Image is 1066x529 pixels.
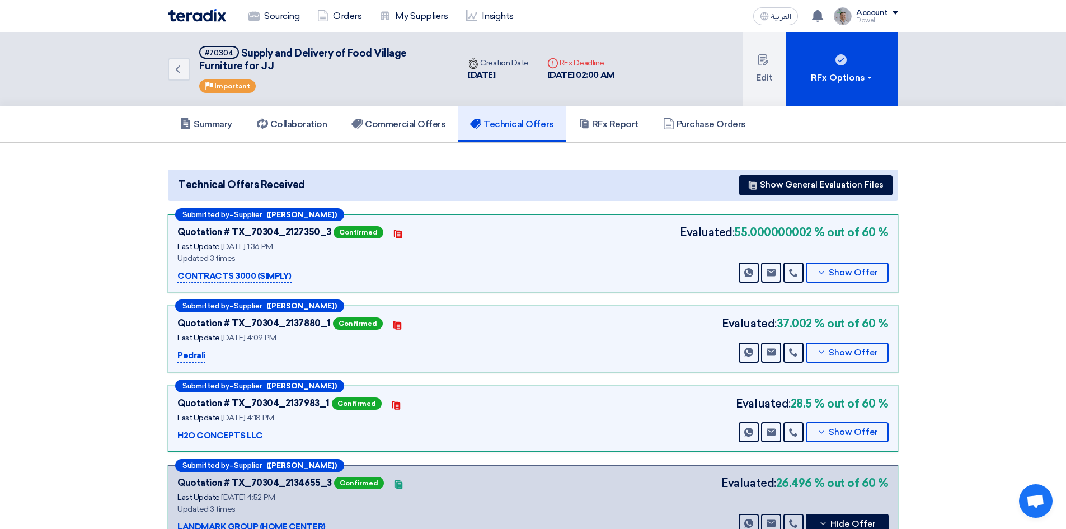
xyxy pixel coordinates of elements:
span: Show Offer [829,428,878,437]
b: 37.002 % out of 60 % [777,315,889,332]
span: Confirmed [334,477,384,489]
span: Last Update [177,242,220,251]
div: Quotation # TX_70304_2137983_1 [177,397,330,410]
span: Technical Offers Received [178,177,305,193]
span: Last Update [177,333,220,343]
span: Supplier [234,382,262,390]
span: Show Offer [829,349,878,357]
div: Quotation # TX_70304_2137880_1 [177,317,331,330]
span: Submitted by [182,211,229,218]
div: #70304 [205,49,233,57]
span: Show Offer [829,269,878,277]
a: Open chat [1019,484,1053,518]
b: 28.5 % out of 60 % [791,395,889,412]
div: [DATE] 02:00 AM [547,69,614,82]
a: Purchase Orders [651,106,758,142]
span: Last Update [177,413,220,423]
h5: Commercial Offers [351,119,445,130]
b: ([PERSON_NAME]) [266,382,337,390]
span: Last Update [177,493,220,502]
button: Show General Evaluation Files [739,175,893,195]
div: Evaluated: [722,315,889,332]
a: Technical Offers [458,106,566,142]
span: Confirmed [332,397,382,410]
a: Summary [168,106,245,142]
div: Evaluated: [680,224,889,241]
a: Collaboration [245,106,340,142]
div: Evaluated: [721,475,889,491]
span: Submitted by [182,302,229,310]
div: – [175,380,344,392]
a: Orders [308,4,370,29]
span: Hide Offer [830,520,876,528]
span: Confirmed [334,226,383,238]
h5: Technical Offers [470,119,553,130]
h5: Purchase Orders [663,119,746,130]
span: Confirmed [333,317,383,330]
div: Updated 3 times [177,252,457,264]
span: العربية [771,13,791,21]
img: Teradix logo [168,9,226,22]
span: Supplier [234,462,262,469]
img: IMG_1753965247717.jpg [834,7,852,25]
div: Account [856,8,888,18]
b: 55.000000002 % out of 60 % [734,224,889,241]
span: Supplier [234,302,262,310]
a: Sourcing [240,4,308,29]
b: ([PERSON_NAME]) [266,462,337,469]
h5: Summary [180,119,232,130]
a: My Suppliers [370,4,457,29]
span: [DATE] 4:52 PM [221,493,275,502]
p: CONTRACTS 3000 (SIMPLY) [177,270,292,283]
span: [DATE] 4:18 PM [221,413,274,423]
div: Evaluated: [736,395,889,412]
h5: Supply and Delivery of Food Village Furniture for JJ [199,46,445,73]
span: Important [214,82,250,90]
span: Submitted by [182,382,229,390]
b: ([PERSON_NAME]) [266,302,337,310]
span: Submitted by [182,462,229,469]
div: Quotation # TX_70304_2134655_3 [177,476,332,490]
button: Show Offer [806,263,889,283]
div: – [175,208,344,221]
b: ([PERSON_NAME]) [266,211,337,218]
div: Quotation # TX_70304_2127350_3 [177,226,331,239]
p: Pedrali [177,349,205,363]
a: RFx Report [566,106,651,142]
button: Show Offer [806,422,889,442]
div: Creation Date [468,57,529,69]
a: Commercial Offers [339,106,458,142]
div: RFx Deadline [547,57,614,69]
p: H2O CONCEPTS LLC [177,429,262,443]
div: Updated 3 times [177,503,457,515]
span: Supplier [234,211,262,218]
a: Insights [457,4,523,29]
span: Supply and Delivery of Food Village Furniture for JJ [199,47,407,72]
button: RFx Options [786,32,898,106]
div: – [175,299,344,312]
h5: RFx Report [579,119,638,130]
button: Edit [743,32,786,106]
h5: Collaboration [257,119,327,130]
div: RFx Options [811,71,874,85]
span: [DATE] 1:36 PM [221,242,273,251]
button: العربية [753,7,798,25]
button: Show Offer [806,343,889,363]
div: – [175,459,344,472]
b: 26.496 % out of 60 % [776,475,889,491]
div: [DATE] [468,69,529,82]
span: [DATE] 4:09 PM [221,333,276,343]
div: Dowel [856,17,898,24]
